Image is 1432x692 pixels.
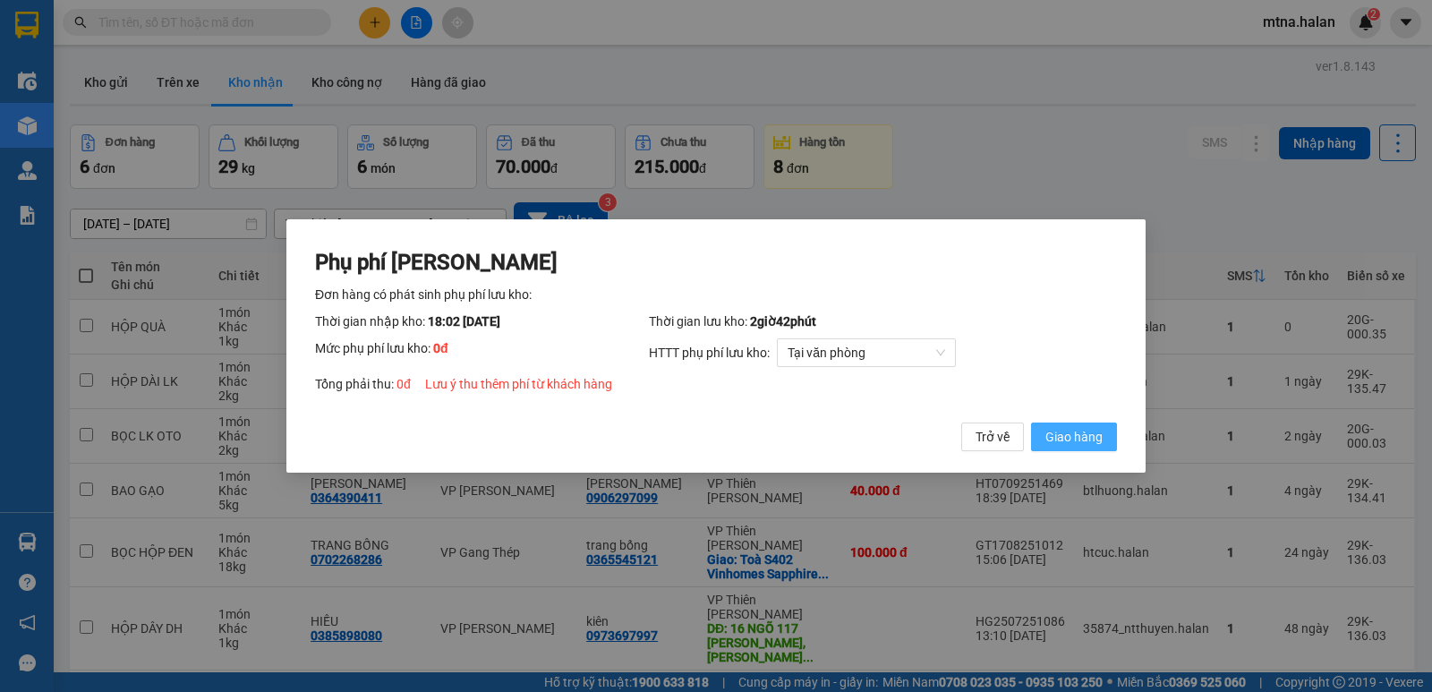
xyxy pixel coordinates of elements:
button: Giao hàng [1031,423,1117,451]
span: 18:02 [DATE] [428,314,500,329]
div: Đơn hàng có phát sinh phụ phí lưu kho: [315,285,1117,304]
span: 2 giờ 42 phút [750,314,816,329]
div: Thời gian lưu kho: [649,312,1117,331]
span: 0 đ [396,377,411,391]
span: Phụ phí [PERSON_NAME] [315,250,558,275]
div: HTTT phụ phí lưu kho: [649,338,1117,367]
div: Thời gian nhập kho: [315,312,649,331]
div: Mức phụ phí lưu kho: [315,338,649,367]
div: Tổng phải thu: [315,374,1117,394]
button: Trở về [961,423,1024,451]
span: 0 đ [433,341,448,355]
span: Trở về [976,427,1010,447]
span: Giao hàng [1045,427,1103,447]
span: Lưu ý thu thêm phí từ khách hàng [425,377,612,391]
span: Tại văn phòng [788,339,945,366]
